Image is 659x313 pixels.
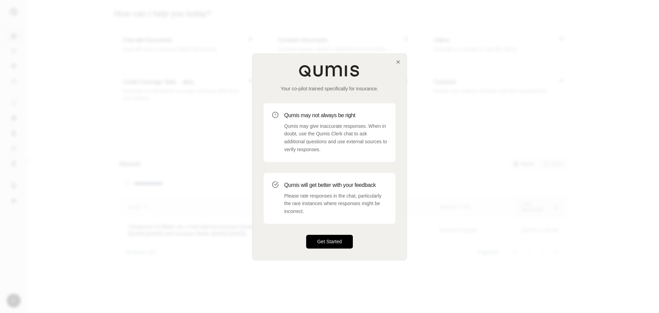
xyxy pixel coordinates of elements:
[284,111,387,120] h3: Qumis may not always be right
[264,85,395,92] p: Your co-pilot trained specifically for insurance.
[284,192,387,215] p: Please rate responses in the chat, particularly the rare instances where responses might be incor...
[299,65,360,77] img: Qumis Logo
[284,181,387,189] h3: Qumis will get better with your feedback
[284,122,387,154] p: Qumis may give inaccurate responses. When in doubt, use the Qumis Clerk chat to ask additional qu...
[306,235,353,248] button: Get Started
